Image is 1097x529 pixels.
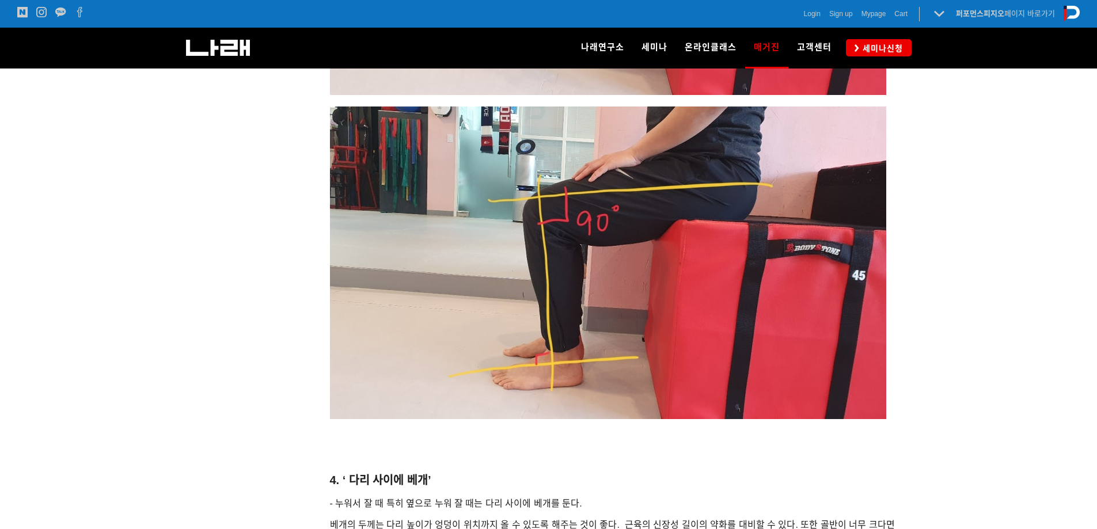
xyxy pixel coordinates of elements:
[330,498,582,508] span: - 누워서 잘 때 특히 옆으로 누워 잘 때는 다리 사이에 베개를 둔다.
[685,42,737,52] span: 온라인클래스
[846,39,912,56] a: 세미나신청
[745,28,788,68] a: 매거진
[797,42,832,52] span: 고객센터
[804,8,821,20] a: Login
[676,28,745,68] a: 온라인클래스
[956,9,1004,18] strong: 퍼포먼스피지오
[581,42,624,52] span: 나래연구소
[894,8,908,20] a: Cart
[633,28,676,68] a: 세미나
[754,38,780,56] span: 매거진
[642,42,667,52] span: 세미나
[956,9,1055,18] a: 퍼포먼스피지오페이지 바로가기
[859,43,903,54] span: 세미나신청
[788,28,840,68] a: 고객센터
[861,8,886,20] a: Mypage
[829,8,853,20] a: Sign up
[330,474,431,486] strong: 4. ‘ 다리 사이에 베개’
[572,28,633,68] a: 나래연구소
